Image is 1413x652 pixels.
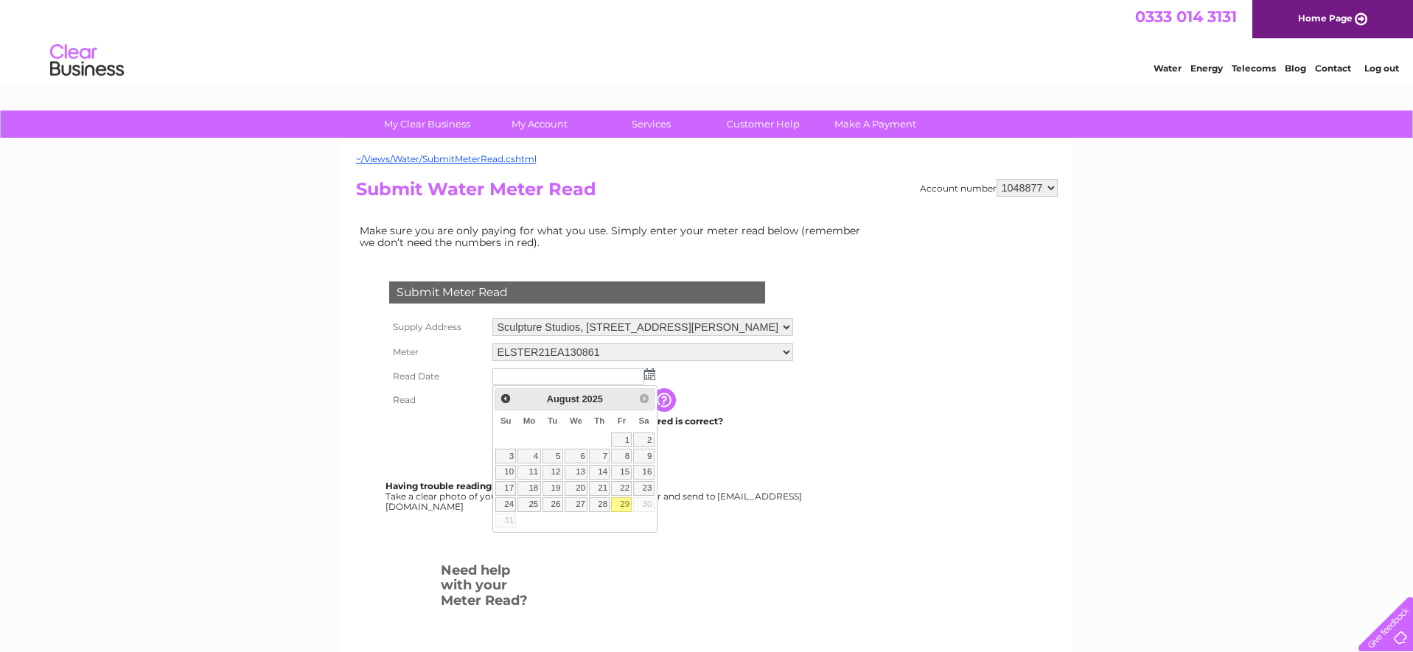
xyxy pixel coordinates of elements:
[589,481,610,496] a: 21
[589,449,610,463] a: 7
[495,465,516,480] a: 10
[1190,63,1223,74] a: Energy
[589,465,610,480] a: 14
[920,179,1058,197] div: Account number
[489,412,797,431] td: Are you sure the read you have entered is correct?
[611,449,632,463] a: 8
[582,393,602,404] span: 2025
[441,560,531,616] h3: Need help with your Meter Read?
[1135,7,1237,26] a: 0333 014 3131
[517,481,540,496] a: 18
[1285,63,1306,74] a: Blog
[542,449,563,463] a: 5
[590,111,712,138] a: Services
[611,481,632,496] a: 22
[356,153,537,164] a: ~/Views/Water/SubmitMeterRead.cshtml
[1232,63,1276,74] a: Telecoms
[389,281,765,304] div: Submit Meter Read
[589,497,610,512] a: 28
[548,416,557,425] span: Tuesday
[611,497,632,512] a: 29
[633,432,654,447] a: 2
[565,481,588,496] a: 20
[495,497,516,512] a: 24
[1364,63,1399,74] a: Log out
[594,416,604,425] span: Thursday
[618,416,627,425] span: Friday
[385,481,804,511] div: Take a clear photo of your readings, tell us which supply it's for and send to [EMAIL_ADDRESS][DO...
[1154,63,1182,74] a: Water
[517,449,540,463] a: 4
[611,432,632,447] a: 1
[49,38,125,83] img: logo.png
[359,8,1056,71] div: Clear Business is a trading name of Verastar Limited (registered in [GEOGRAPHIC_DATA] No. 3667643...
[633,465,654,480] a: 16
[500,416,512,425] span: Sunday
[385,365,489,388] th: Read Date
[366,111,488,138] a: My Clear Business
[495,481,516,496] a: 17
[565,465,588,480] a: 13
[702,111,824,138] a: Customer Help
[644,368,655,380] img: ...
[495,449,516,463] a: 3
[385,340,489,365] th: Meter
[542,481,563,496] a: 19
[523,416,536,425] span: Monday
[497,390,514,407] a: Prev
[478,111,600,138] a: My Account
[639,416,649,425] span: Saturday
[500,393,512,404] span: Prev
[814,111,936,138] a: Make A Payment
[633,481,654,496] a: 23
[1315,63,1351,74] a: Contact
[542,497,563,512] a: 26
[385,315,489,340] th: Supply Address
[542,465,563,480] a: 12
[517,497,540,512] a: 25
[385,388,489,412] th: Read
[652,388,679,412] input: Information
[356,221,872,252] td: Make sure you are only paying for what you use. Simply enter your meter read below (remember we d...
[565,449,588,463] a: 6
[547,393,579,404] span: August
[611,465,632,480] a: 15
[565,497,588,512] a: 27
[385,480,551,491] b: Having trouble reading your meter?
[517,465,540,480] a: 11
[570,416,582,425] span: Wednesday
[356,179,1058,207] h2: Submit Water Meter Read
[633,449,654,463] a: 9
